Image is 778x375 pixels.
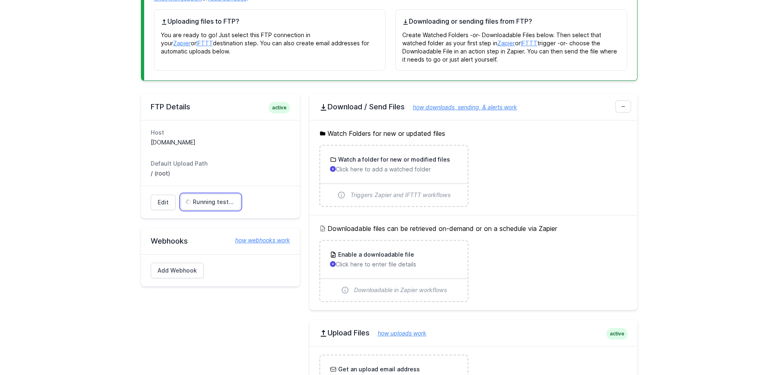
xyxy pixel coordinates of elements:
[337,251,414,259] h3: Enable a downloadable file
[161,16,379,26] h4: Uploading files to FTP?
[196,40,213,47] a: IFTTT
[330,165,458,173] p: Click here to add a watched folder
[402,16,620,26] h4: Downloading or sending files from FTP?
[151,160,290,168] dt: Default Upload Path
[350,191,451,199] span: Triggers Zapier and IFTTT workflows
[337,365,420,373] h3: Get an upload email address
[151,263,204,278] a: Add Webhook
[606,328,628,339] span: active
[161,26,379,55] p: You are ready to go! Just select this FTP connection in your or destination step. You can also cr...
[151,236,290,246] h2: Webhooks
[370,330,426,337] a: how uploads work
[354,286,447,294] span: Downloadable in Zapier workflows
[320,146,468,206] a: Watch a folder for new or modified files Click here to add a watched folder Triggers Zapier and I...
[402,26,620,64] p: Create Watched Folders -or- Downloadable Files below. Then select that watched folder as your fir...
[151,129,290,137] dt: Host
[319,328,628,338] h2: Upload Files
[405,104,517,111] a: how downloads, sending, & alerts work
[319,224,628,233] h5: Downloadable files can be retrieved on-demand or on a schedule via Zapier
[151,169,290,178] dd: / (root)
[497,40,515,47] a: Zapier
[227,236,290,244] a: how webhooks work
[269,102,290,113] span: active
[151,195,176,210] a: Edit
[319,129,628,138] h5: Watch Folders for new or updated files
[330,260,458,268] p: Click here to enter file details
[193,198,234,206] span: Running test...
[151,138,290,146] dd: [DOMAIN_NAME]
[521,40,537,47] a: IFTTT
[173,40,191,47] a: Zapier
[151,102,290,112] h2: FTP Details
[320,241,468,301] a: Enable a downloadable file Click here to enter file details Downloadable in Zapier workflows
[737,334,768,365] iframe: Drift Widget Chat Controller
[337,155,450,164] h3: Watch a folder for new or modified files
[319,102,628,112] h2: Download / Send Files
[181,194,241,210] a: Running test...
